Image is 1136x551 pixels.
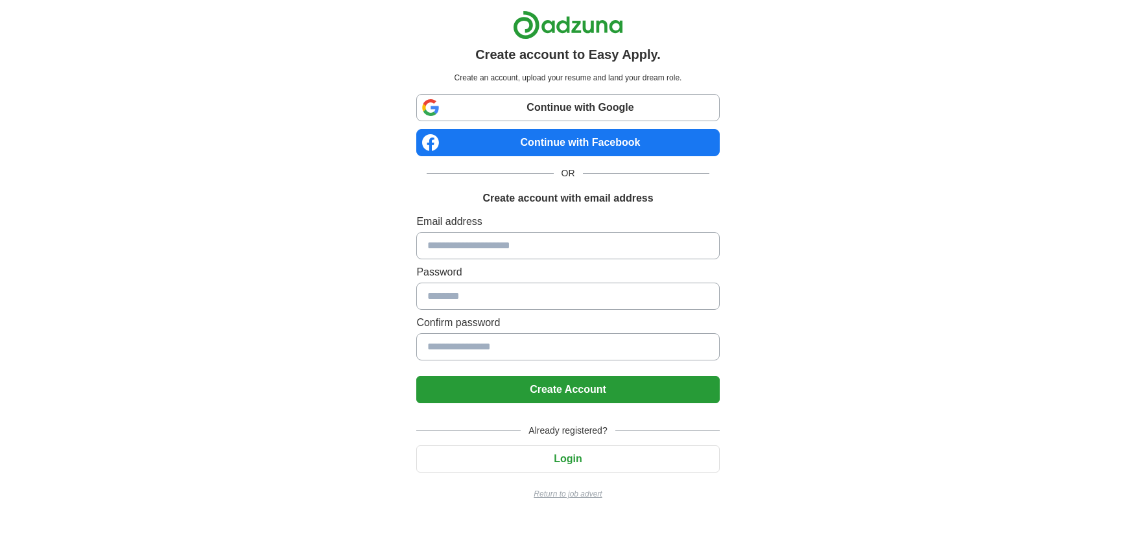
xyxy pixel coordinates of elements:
[419,72,716,84] p: Create an account, upload your resume and land your dream role.
[416,445,719,473] button: Login
[416,129,719,156] a: Continue with Facebook
[554,167,583,180] span: OR
[521,424,615,438] span: Already registered?
[482,191,653,206] h1: Create account with email address
[416,488,719,500] a: Return to job advert
[416,315,719,331] label: Confirm password
[416,376,719,403] button: Create Account
[475,45,661,64] h1: Create account to Easy Apply.
[513,10,623,40] img: Adzuna logo
[416,264,719,280] label: Password
[416,214,719,229] label: Email address
[416,94,719,121] a: Continue with Google
[416,453,719,464] a: Login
